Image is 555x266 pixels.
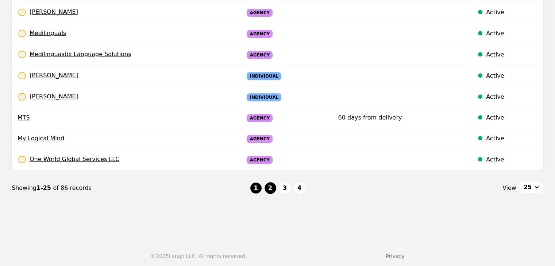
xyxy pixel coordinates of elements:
span: Agency [247,135,273,143]
span: Individual [247,72,281,80]
span: [PERSON_NAME] [18,8,78,17]
span: View [502,184,516,192]
span: Medilinguastix Language Solutions [18,50,131,59]
span: 1-25 [36,184,53,191]
span: [PERSON_NAME] [18,92,78,101]
button: 3 [279,182,291,194]
td: 60 days from delivery [332,107,469,128]
span: One World Global Services LLC [18,155,119,164]
span: Agency [247,51,273,59]
span: MTS [18,113,232,122]
button: 25 [519,181,543,193]
span: Individual [247,93,281,101]
div: Showing of 86 records [12,184,250,192]
div: Active [486,8,537,17]
span: Agency [247,9,273,17]
div: Active [486,113,537,122]
span: Agency [247,30,273,38]
div: © 2025 Lango LLC. All rights reserved. [151,253,247,260]
div: Active [486,29,537,38]
span: Agency [247,156,273,164]
div: Active [486,134,537,143]
nav: Page navigation [12,170,543,206]
span: 25 [524,183,532,192]
div: Active [486,93,537,101]
a: Privacy [386,253,404,259]
div: Active [486,50,537,59]
div: Active [486,71,537,80]
div: Active [486,155,537,164]
button: 2 [265,182,276,194]
span: [PERSON_NAME] [18,71,78,80]
span: My Logical Mind [18,134,232,143]
span: Agency [247,114,273,122]
button: 4 [294,182,305,194]
span: Medilinguals [18,29,66,38]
